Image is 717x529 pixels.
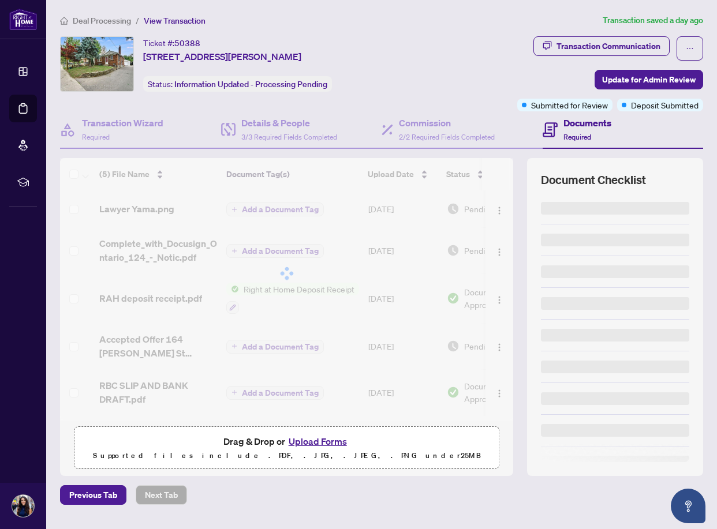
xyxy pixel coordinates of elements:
[686,44,694,52] span: ellipsis
[82,116,163,130] h4: Transaction Wizard
[595,70,703,89] button: Update for Admin Review
[557,37,660,55] div: Transaction Communication
[144,16,206,26] span: View Transaction
[143,50,301,63] span: [STREET_ADDRESS][PERSON_NAME]
[174,38,200,48] span: 50388
[241,133,337,141] span: 3/3 Required Fields Completed
[73,16,131,26] span: Deal Processing
[143,76,332,92] div: Status:
[9,9,37,30] img: logo
[285,434,350,449] button: Upload Forms
[136,485,187,505] button: Next Tab
[399,116,495,130] h4: Commission
[60,485,126,505] button: Previous Tab
[533,36,670,56] button: Transaction Communication
[563,116,611,130] h4: Documents
[12,495,34,517] img: Profile Icon
[241,116,337,130] h4: Details & People
[82,133,110,141] span: Required
[74,427,499,470] span: Drag & Drop orUpload FormsSupported files include .PDF, .JPG, .JPEG, .PNG under25MB
[563,133,591,141] span: Required
[223,434,350,449] span: Drag & Drop or
[60,17,68,25] span: home
[69,486,117,504] span: Previous Tab
[174,79,327,89] span: Information Updated - Processing Pending
[602,70,696,89] span: Update for Admin Review
[603,14,703,27] article: Transaction saved a day ago
[81,449,492,463] p: Supported files include .PDF, .JPG, .JPEG, .PNG under 25 MB
[136,14,139,27] li: /
[143,36,200,50] div: Ticket #:
[671,489,705,523] button: Open asap
[541,172,646,188] span: Document Checklist
[531,99,608,111] span: Submitted for Review
[399,133,495,141] span: 2/2 Required Fields Completed
[631,99,699,111] span: Deposit Submitted
[61,37,133,91] img: IMG-W12351054_1.jpg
